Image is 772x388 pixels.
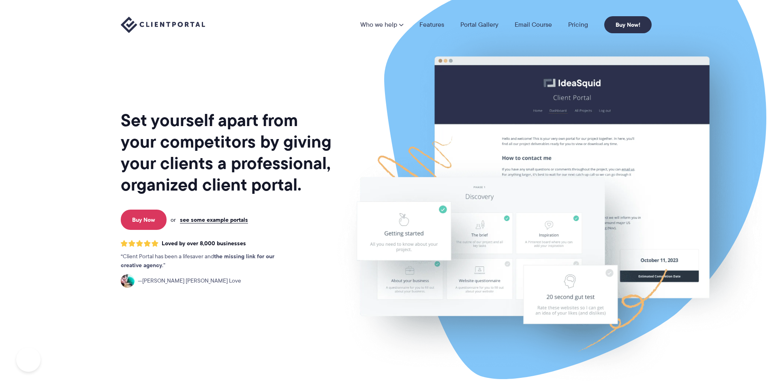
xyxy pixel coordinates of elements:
[515,21,552,28] a: Email Course
[121,252,291,270] p: Client Portal has been a lifesaver and .
[138,277,241,285] span: [PERSON_NAME] [PERSON_NAME] Love
[171,216,176,223] span: or
[162,240,246,247] span: Loved by over 8,000 businesses
[604,16,652,33] a: Buy Now!
[419,21,444,28] a: Features
[121,109,333,195] h1: Set yourself apart from your competitors by giving your clients a professional, organized client ...
[360,21,403,28] a: Who we help
[121,252,274,270] strong: the missing link for our creative agency
[121,210,167,230] a: Buy Now
[180,216,248,223] a: see some example portals
[568,21,588,28] a: Pricing
[460,21,498,28] a: Portal Gallery
[16,347,41,372] iframe: Toggle Customer Support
